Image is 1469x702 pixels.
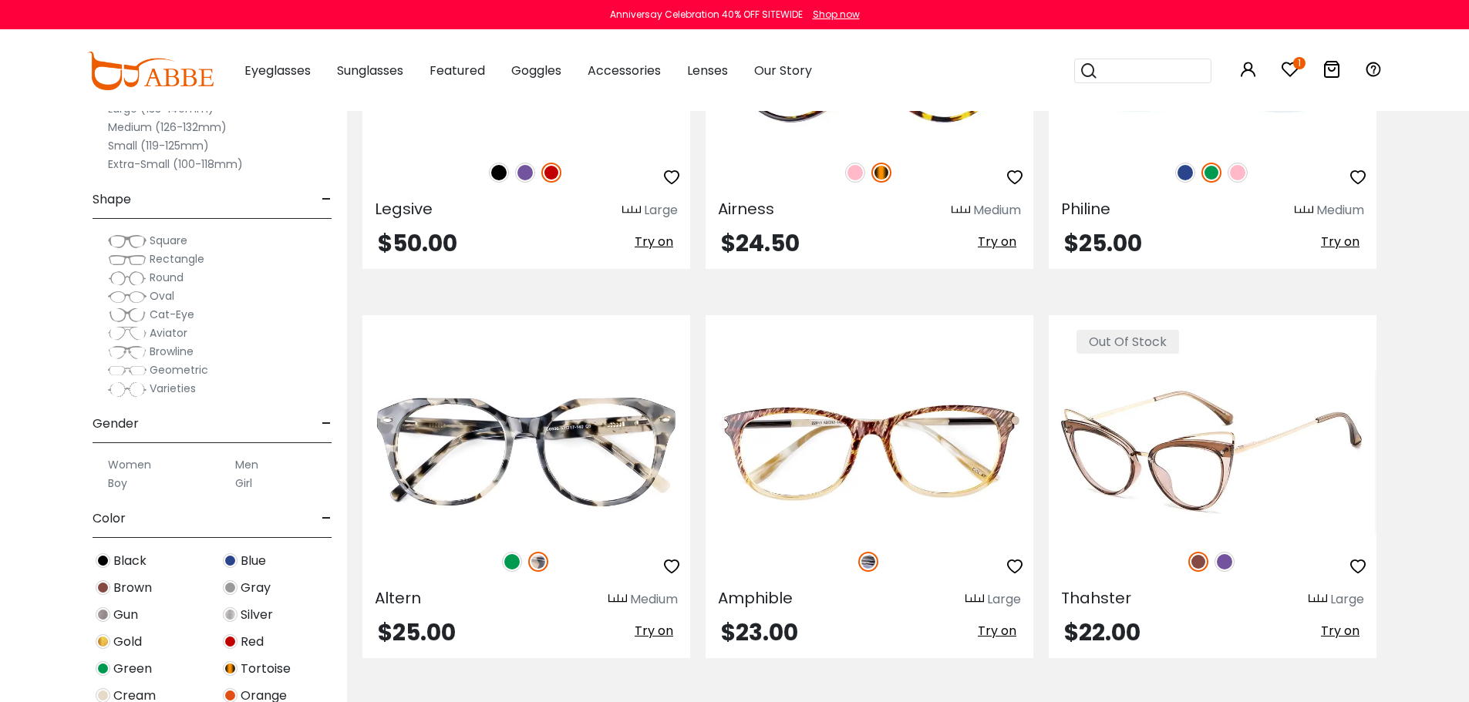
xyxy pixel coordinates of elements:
[858,552,878,572] img: Striped
[1215,552,1235,572] img: Purple
[718,587,793,609] span: Amphible
[108,155,243,173] label: Extra-Small (100-118mm)
[337,62,403,79] span: Sunglasses
[96,607,110,622] img: Gun
[754,62,812,79] span: Our Story
[96,553,110,568] img: Black
[635,233,673,250] span: Try on
[528,552,548,572] img: Ivory Tortoise
[805,8,860,21] a: Shop now
[608,593,627,605] img: size ruler
[1228,163,1248,183] img: Pink
[93,405,139,442] span: Gender
[223,553,238,568] img: Blue
[241,552,266,570] span: Blue
[610,8,803,22] div: Anniversay Celebration 40% OFF SITEWIDE
[965,593,984,605] img: size ruler
[113,606,138,624] span: Gun
[1064,227,1142,260] span: $25.00
[150,344,194,359] span: Browline
[987,590,1021,609] div: Large
[113,579,152,597] span: Brown
[108,136,209,155] label: Small (119-125mm)
[622,205,641,217] img: size ruler
[108,363,147,378] img: Geometric.png
[150,307,194,322] span: Cat-Eye
[322,405,332,442] span: -
[1188,552,1208,572] img: Brown
[150,325,187,341] span: Aviator
[687,62,728,79] span: Lenses
[150,251,204,267] span: Rectangle
[1049,371,1376,535] img: Purple Thahster - TR ,Universal Bridge Fit
[362,371,690,535] img: Ivory-tortoise Altern - Acetate ,Universal Bridge Fit
[108,118,227,136] label: Medium (126-132mm)
[108,344,147,360] img: Browline.png
[375,198,433,220] span: Legsive
[541,163,561,183] img: Red
[1321,622,1359,640] span: Try on
[630,621,678,641] button: Try on
[644,201,678,220] div: Large
[1061,198,1110,220] span: Philine
[150,362,208,378] span: Geometric
[108,307,147,323] img: Cat-Eye.png
[113,660,152,678] span: Green
[241,579,271,597] span: Gray
[1330,590,1364,609] div: Large
[1175,163,1195,183] img: Blue
[235,455,258,474] label: Men
[1281,63,1299,81] a: 1
[630,590,678,609] div: Medium
[108,289,147,304] img: Oval.png
[223,580,238,595] img: Gray
[721,227,800,260] span: $24.50
[973,621,1021,641] button: Try on
[973,232,1021,252] button: Try on
[1309,593,1327,605] img: size ruler
[96,634,110,649] img: Gold
[718,198,774,220] span: Airness
[113,552,147,570] span: Black
[223,661,238,676] img: Tortoise
[108,381,147,398] img: Varieties.png
[96,580,110,595] img: Brown
[223,634,238,649] img: Red
[108,233,147,249] img: Square.png
[1321,233,1359,250] span: Try on
[108,270,147,286] img: Round.png
[952,205,970,217] img: size ruler
[1201,163,1221,183] img: Green
[378,616,456,649] span: $25.00
[241,606,273,624] span: Silver
[241,633,264,651] span: Red
[1293,57,1306,69] i: 1
[223,607,238,622] img: Silver
[871,163,891,183] img: Tortoise
[588,62,661,79] span: Accessories
[706,371,1033,535] img: Striped Amphible - Acetate ,Universal Bridge Fit
[489,163,509,183] img: Black
[1316,201,1364,220] div: Medium
[630,232,678,252] button: Try on
[1316,232,1364,252] button: Try on
[1316,621,1364,641] button: Try on
[978,622,1016,640] span: Try on
[113,633,142,651] span: Gold
[322,181,332,218] span: -
[973,201,1021,220] div: Medium
[378,227,457,260] span: $50.00
[1076,330,1179,354] span: Out Of Stock
[502,552,522,572] img: Green
[108,326,147,341] img: Aviator.png
[150,270,184,285] span: Round
[241,660,291,678] span: Tortoise
[96,661,110,676] img: Green
[430,62,485,79] span: Featured
[978,233,1016,250] span: Try on
[108,252,147,267] img: Rectangle.png
[515,163,535,183] img: Purple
